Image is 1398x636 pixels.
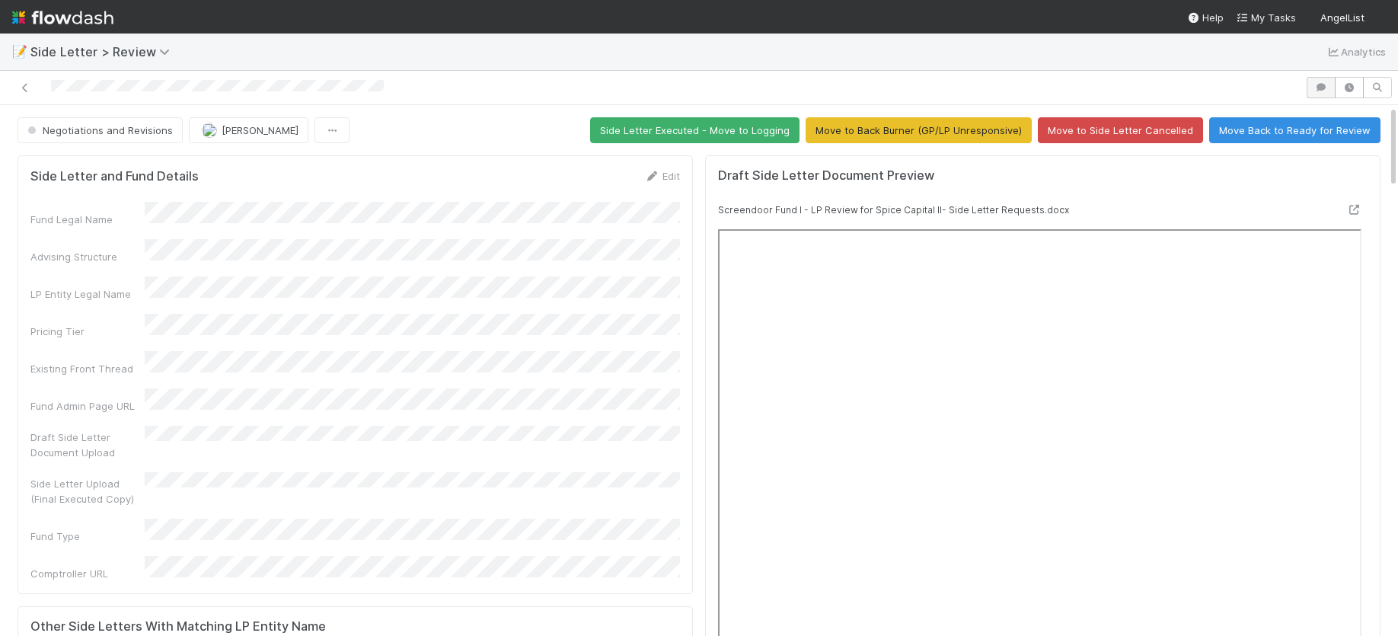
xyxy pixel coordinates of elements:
small: Screendoor Fund I - LP Review for Spice Capital II- Side Letter Requests.docx [718,204,1069,216]
span: My Tasks [1236,11,1296,24]
img: avatar_218ae7b5-dcd5-4ccc-b5d5-7cc00ae2934f.png [202,123,217,138]
button: Move to Back Burner (GP/LP Unresponsive) [806,117,1032,143]
img: logo-inverted-e16ddd16eac7371096b0.svg [12,5,113,30]
button: Negotiations and Revisions [18,117,183,143]
a: Edit [644,170,680,182]
button: Side Letter Executed - Move to Logging [590,117,800,143]
div: Comptroller URL [30,566,145,581]
button: Move to Side Letter Cancelled [1038,117,1203,143]
div: Existing Front Thread [30,361,145,376]
h5: Draft Side Letter Document Preview [718,168,934,184]
h5: Side Letter and Fund Details [30,169,199,184]
div: Fund Legal Name [30,212,145,227]
span: Negotiations and Revisions [24,124,173,136]
span: 📝 [12,45,27,58]
h5: Other Side Letters With Matching LP Entity Name [30,619,326,634]
span: [PERSON_NAME] [222,124,298,136]
button: [PERSON_NAME] [189,117,308,143]
div: Pricing Tier [30,324,145,339]
a: My Tasks [1236,10,1296,25]
a: Analytics [1326,43,1386,61]
div: Draft Side Letter Document Upload [30,430,145,460]
div: Fund Type [30,529,145,544]
div: Fund Admin Page URL [30,398,145,414]
div: Side Letter Upload (Final Executed Copy) [30,476,145,507]
span: Side Letter > Review [30,44,177,59]
img: avatar_0b1dbcb8-f701-47e0-85bc-d79ccc0efe6c.png [1371,11,1386,26]
div: Help [1187,10,1224,25]
span: AngelList [1320,11,1364,24]
div: LP Entity Legal Name [30,286,145,302]
div: Advising Structure [30,249,145,264]
button: Move Back to Ready for Review [1209,117,1380,143]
